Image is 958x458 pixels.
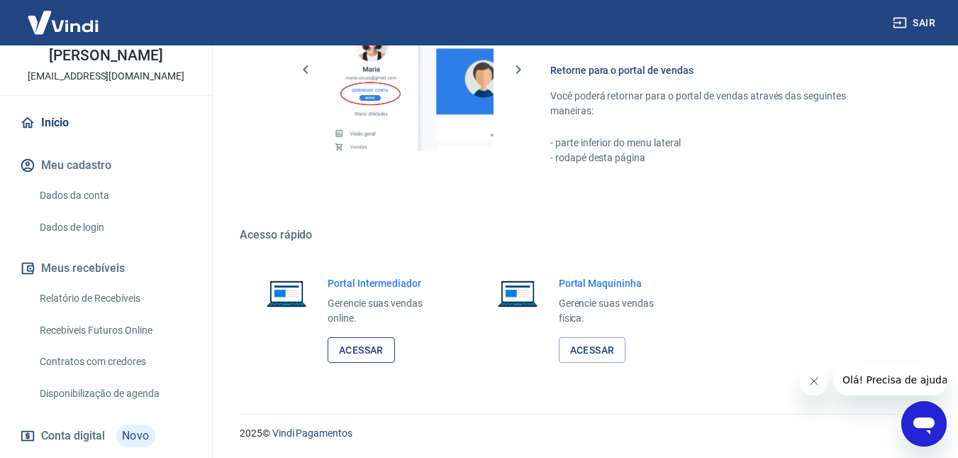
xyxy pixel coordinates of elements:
button: Sair [890,10,941,36]
img: Imagem de um notebook aberto [257,276,316,310]
a: Relatório de Recebíveis [34,284,195,313]
img: Vindi [17,1,109,44]
p: - rodapé desta página [550,151,890,165]
a: Vindi Pagamentos [272,427,352,439]
a: Acessar [559,337,626,364]
span: Novo [116,425,155,447]
p: Gerencie suas vendas online. [328,296,445,326]
p: Gerencie suas vendas física. [559,296,676,326]
a: Início [17,107,195,138]
p: Você poderá retornar para o portal de vendas através das seguintes maneiras: [550,89,890,119]
a: Acessar [328,337,395,364]
span: Conta digital [41,426,105,446]
h5: Acesso rápido [240,228,924,242]
h6: Portal Maquininha [559,276,676,290]
p: - parte inferior do menu lateral [550,136,890,151]
a: Disponibilização de agenda [34,379,195,408]
p: [PERSON_NAME] [49,48,162,63]
iframe: Fechar mensagem [800,367,828,396]
img: Imagem de um notebook aberto [488,276,547,310]
h6: Retorne para o portal de vendas [550,63,890,77]
a: Contratos com credores [34,347,195,376]
iframe: Mensagem da empresa [834,364,947,396]
button: Meus recebíveis [17,253,195,284]
iframe: Botão para abrir a janela de mensagens [901,401,947,447]
a: Recebíveis Futuros Online [34,316,195,345]
button: Meu cadastro [17,150,195,181]
h6: Portal Intermediador [328,276,445,290]
a: Conta digitalNovo [17,419,195,453]
a: Dados de login [34,213,195,242]
a: Dados da conta [34,181,195,210]
span: Olá! Precisa de ajuda? [9,10,119,21]
p: [EMAIL_ADDRESS][DOMAIN_NAME] [28,69,184,84]
p: 2025 © [240,426,924,441]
